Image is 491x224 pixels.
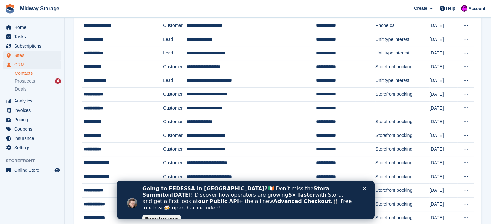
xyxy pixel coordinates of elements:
img: Gordie Sorensen [461,5,467,12]
td: Customer [163,88,186,102]
a: menu [3,23,61,32]
td: [DATE] [429,19,457,33]
iframe: Intercom live chat banner [117,181,375,219]
td: Lead [163,33,186,46]
td: [DATE] [429,129,457,142]
span: Tasks [14,32,53,41]
a: Deals [15,86,61,93]
td: [DATE] [429,184,457,198]
span: Deals [15,86,26,92]
td: [DATE] [429,101,457,115]
td: Storefront booking [375,170,429,184]
td: Unit type interest [375,46,429,60]
a: menu [3,134,61,143]
td: [DATE] [429,197,457,211]
div: Close [246,6,252,10]
span: Sites [14,51,53,60]
td: Storefront booking [375,142,429,156]
td: Customer [163,101,186,115]
a: menu [3,96,61,105]
span: Analytics [14,96,53,105]
td: Storefront booking [375,115,429,129]
span: CRM [14,60,53,69]
a: menu [3,51,61,60]
a: menu [3,115,61,124]
td: Storefront booking [375,197,429,211]
span: Settings [14,143,53,152]
td: Customer [163,142,186,156]
td: [DATE] [429,33,457,46]
td: [DATE] [429,170,457,184]
a: menu [3,32,61,41]
td: Customer [163,170,186,184]
a: menu [3,42,61,51]
td: Customer [163,60,186,74]
td: Customer [163,19,186,33]
a: Midway Storage [17,3,62,14]
span: Coupons [14,124,53,133]
a: Register now [26,34,65,42]
td: Lead [163,74,186,88]
td: [DATE] [429,88,457,102]
td: [DATE] [429,115,457,129]
td: Storefront booking [375,88,429,102]
img: stora-icon-8386f47178a22dfd0bd8f6a31ec36ba5ce8667c1dd55bd0f319d3a0aa187defe.svg [5,4,15,14]
td: Storefront booking [375,156,429,170]
span: Invoices [14,106,53,115]
span: Subscriptions [14,42,53,51]
a: menu [3,124,61,133]
td: Unit type interest [375,33,429,46]
td: [DATE] [429,156,457,170]
span: Pricing [14,115,53,124]
td: [DATE] [429,74,457,88]
td: Storefront booking [375,60,429,74]
td: Customer [163,129,186,142]
td: Customer [163,115,186,129]
td: Customer [163,156,186,170]
span: Create [414,5,427,12]
td: [DATE] [429,46,457,60]
td: Phone call [375,19,429,33]
span: Help [446,5,455,12]
span: Account [468,5,485,12]
a: Preview store [53,166,61,174]
a: menu [3,143,61,152]
td: Lead [163,46,186,60]
td: [DATE] [429,60,457,74]
a: Contacts [15,70,61,76]
td: Unit type interest [375,74,429,88]
a: menu [3,106,61,115]
span: Storefront [6,158,64,164]
span: Home [14,23,53,32]
a: Prospects 4 [15,78,61,84]
span: Online Store [14,166,53,175]
span: Insurance [14,134,53,143]
a: menu [3,166,61,175]
a: menu [3,60,61,69]
td: [DATE] [429,142,457,156]
td: Storefront booking [375,184,429,198]
span: Prospects [15,78,35,84]
td: Storefront booking [375,129,429,142]
div: 4 [55,78,61,84]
